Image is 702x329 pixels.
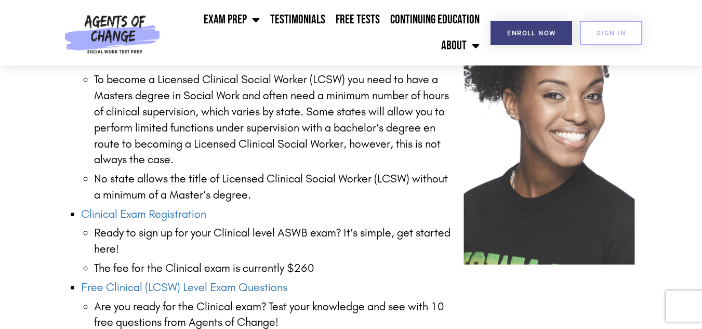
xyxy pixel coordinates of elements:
span: SIGN IN [597,30,626,36]
li: The fee for the Clinical exam is currently $260 [94,260,452,277]
p: No state allows the title of Licensed Clinical Social Worker (LCSW) without a minimum of a Master... [94,171,452,203]
a: Exam Prep [198,7,265,33]
a: Free Tests [330,7,385,33]
nav: Menu [165,7,485,59]
a: Free Clinical (LCSW) Level Exam Questions [81,281,287,294]
a: Clinical Exam Registration [81,207,206,221]
a: How to Get Your LCSW License [81,54,230,68]
span: Enroll Now [507,30,555,36]
a: About [436,33,485,59]
a: Testimonials [265,7,330,33]
a: Enroll Now [491,21,572,45]
a: Continuing Education [385,7,485,33]
p: To become a Licensed Clinical Social Worker (LCSW) you need to have a Masters degree in Social Wo... [94,72,452,168]
li: Ready to sign up for your Clinical level ASWB exam? It’s simple, get started here! [94,225,452,257]
a: SIGN IN [580,21,642,45]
